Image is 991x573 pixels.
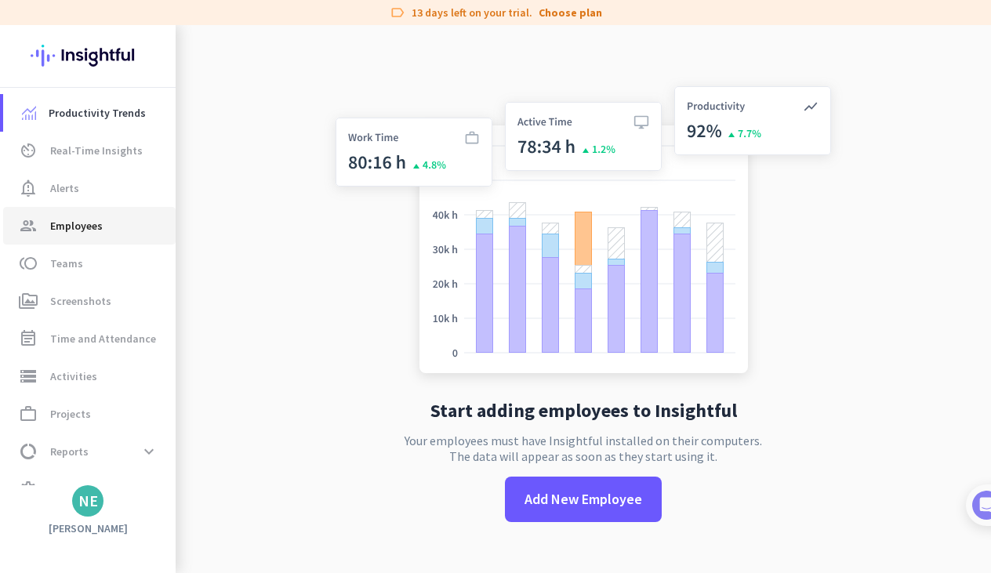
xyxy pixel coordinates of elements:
a: storageActivities [3,357,176,395]
a: tollTeams [3,245,176,282]
span: Real-Time Insights [50,141,143,160]
span: Add New Employee [525,489,642,510]
i: storage [19,367,38,386]
a: event_noteTime and Attendance [3,320,176,357]
span: Time and Attendance [50,329,156,348]
button: Add New Employee [505,477,662,522]
i: label [390,5,405,20]
div: NE [78,493,98,509]
i: event_note [19,329,38,348]
img: no-search-results [324,77,843,389]
span: Projects [50,404,91,423]
img: Insightful logo [31,25,145,86]
i: av_timer [19,141,38,160]
a: groupEmployees [3,207,176,245]
p: Your employees must have Insightful installed on their computers. The data will appear as soon as... [405,433,762,464]
a: av_timerReal-Time Insights [3,132,176,169]
img: menu-item [22,106,36,120]
a: settingsSettings [3,470,176,508]
span: Activities [50,367,97,386]
a: menu-itemProductivity Trends [3,94,176,132]
a: notification_importantAlerts [3,169,176,207]
span: Screenshots [50,292,111,310]
a: data_usageReportsexpand_more [3,433,176,470]
span: Alerts [50,179,79,198]
h2: Start adding employees to Insightful [430,401,737,420]
i: group [19,216,38,235]
i: notification_important [19,179,38,198]
span: Reports [50,442,89,461]
a: work_outlineProjects [3,395,176,433]
span: Employees [50,216,103,235]
a: perm_mediaScreenshots [3,282,176,320]
i: toll [19,254,38,273]
span: Settings [50,480,93,499]
span: Productivity Trends [49,103,146,122]
i: data_usage [19,442,38,461]
i: settings [19,480,38,499]
button: expand_more [135,437,163,466]
i: perm_media [19,292,38,310]
span: Teams [50,254,83,273]
i: work_outline [19,404,38,423]
a: Choose plan [539,5,602,20]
